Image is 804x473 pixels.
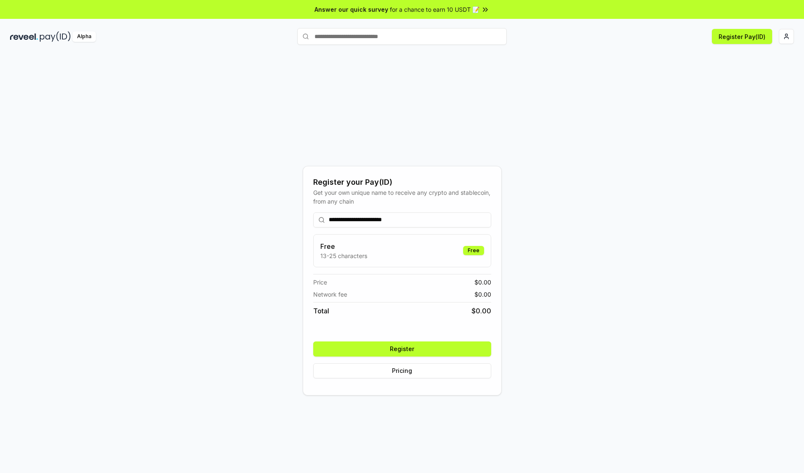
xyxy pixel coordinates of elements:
[313,290,347,299] span: Network fee
[320,251,367,260] p: 13-25 characters
[463,246,484,255] div: Free
[313,188,491,206] div: Get your own unique name to receive any crypto and stablecoin, from any chain
[313,306,329,316] span: Total
[313,341,491,357] button: Register
[712,29,772,44] button: Register Pay(ID)
[313,278,327,287] span: Price
[10,31,38,42] img: reveel_dark
[474,278,491,287] span: $ 0.00
[314,5,388,14] span: Answer our quick survey
[474,290,491,299] span: $ 0.00
[313,363,491,378] button: Pricing
[40,31,71,42] img: pay_id
[72,31,96,42] div: Alpha
[472,306,491,316] span: $ 0.00
[320,241,367,251] h3: Free
[390,5,479,14] span: for a chance to earn 10 USDT 📝
[313,176,491,188] div: Register your Pay(ID)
